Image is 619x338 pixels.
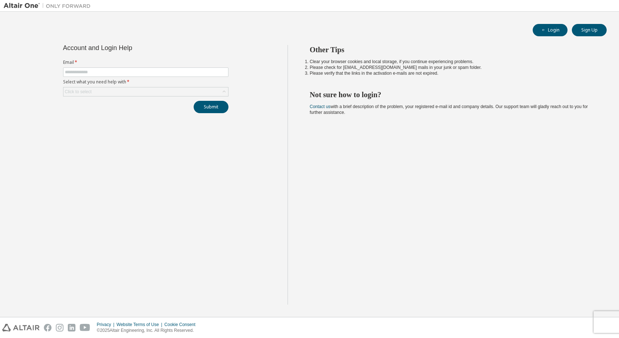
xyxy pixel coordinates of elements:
img: youtube.svg [80,324,90,331]
img: instagram.svg [56,324,63,331]
img: altair_logo.svg [2,324,40,331]
span: with a brief description of the problem, your registered e-mail id and company details. Our suppo... [310,104,588,115]
h2: Not sure how to login? [310,90,594,99]
a: Contact us [310,104,330,109]
button: Submit [194,101,228,113]
img: Altair One [4,2,94,9]
li: Please verify that the links in the activation e-mails are not expired. [310,70,594,76]
li: Please check for [EMAIL_ADDRESS][DOMAIN_NAME] mails in your junk or spam folder. [310,65,594,70]
li: Clear your browser cookies and local storage, if you continue experiencing problems. [310,59,594,65]
div: Cookie Consent [164,322,199,327]
button: Login [533,24,568,36]
div: Website Terms of Use [116,322,164,327]
p: © 2025 Altair Engineering, Inc. All Rights Reserved. [97,327,200,334]
button: Sign Up [572,24,607,36]
label: Select what you need help with [63,79,228,85]
h2: Other Tips [310,45,594,54]
div: Click to select [63,87,228,96]
div: Click to select [65,89,92,95]
div: Account and Login Help [63,45,195,51]
label: Email [63,59,228,65]
img: facebook.svg [44,324,51,331]
div: Privacy [97,322,116,327]
img: linkedin.svg [68,324,75,331]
